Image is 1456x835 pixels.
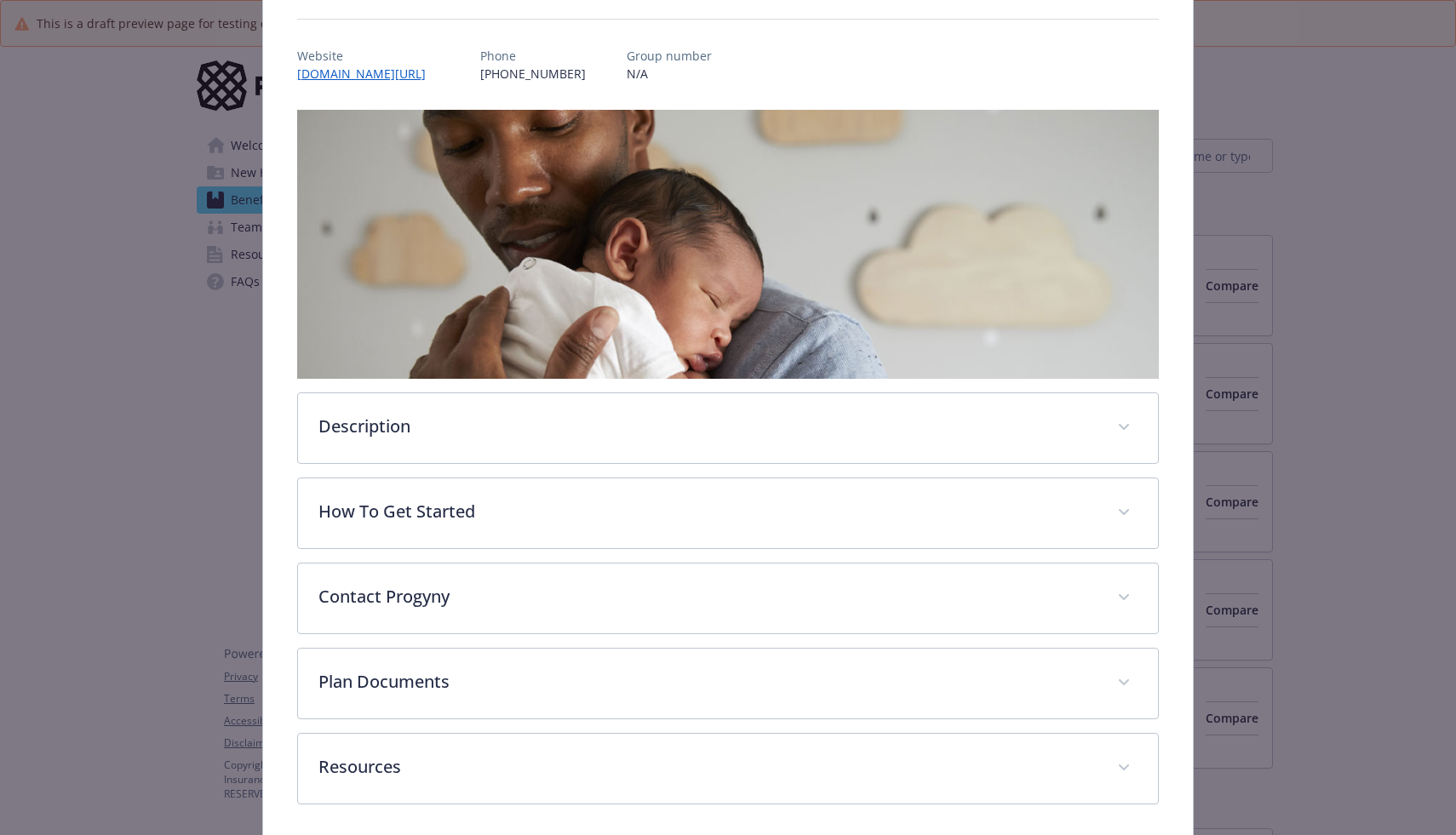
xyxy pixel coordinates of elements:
p: Plan Documents [318,669,1097,695]
div: Resources [298,734,1158,804]
div: Description [298,393,1158,463]
p: Website [297,47,439,65]
div: Contact Progyny [298,563,1158,633]
p: Description [318,414,1097,439]
p: [PHONE_NUMBER] [480,65,586,83]
p: Resources [318,754,1097,780]
p: How To Get Started [318,499,1097,524]
a: [DOMAIN_NAME][URL] [297,66,439,82]
p: Contact Progyny [318,584,1097,609]
div: How To Get Started [298,478,1158,548]
img: banner [297,110,1159,379]
p: Group number [627,47,712,65]
div: Plan Documents [298,649,1158,718]
p: N/A [627,65,712,83]
p: Phone [480,47,586,65]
